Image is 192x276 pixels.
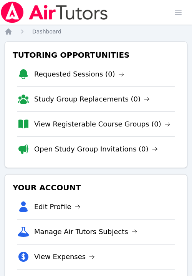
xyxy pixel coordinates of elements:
[34,144,158,155] a: Open Study Group Invitations (0)
[34,94,150,105] a: Study Group Replacements (0)
[11,48,181,62] h3: Tutoring Opportunities
[34,251,95,262] a: View Expenses
[34,69,124,80] a: Requested Sessions (0)
[11,181,181,195] h3: Your Account
[34,201,81,212] a: Edit Profile
[34,119,170,130] a: View Registerable Course Groups (0)
[5,28,187,35] nav: Breadcrumb
[34,226,137,237] a: Manage Air Tutors Subjects
[32,28,61,35] a: Dashboard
